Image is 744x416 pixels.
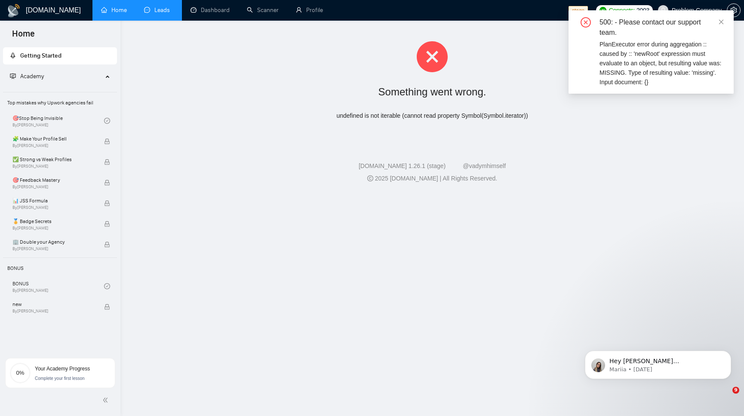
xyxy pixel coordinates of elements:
span: close [718,19,724,25]
span: check-circle [104,283,110,289]
span: 📊 JSS Formula [12,196,95,205]
span: Academy [10,73,44,80]
span: By [PERSON_NAME] [12,226,95,231]
img: upwork-logo.png [600,7,606,14]
img: logo [7,4,21,18]
div: PlanExecutor error during aggregation :: caused by :: 'newRoot' expression must evaluate to an ob... [600,40,723,87]
a: messageLeads [144,6,173,14]
span: lock [104,200,110,206]
span: 🎯 Feedback Mastery [12,176,95,184]
span: 2003 [636,6,649,15]
span: user [660,7,666,13]
span: Complete your first lesson [35,376,85,381]
span: stage [569,6,588,15]
div: Something went wrong. [134,83,730,101]
a: @vadymhimself [463,162,506,169]
span: 🏢 Double your Agency [12,238,95,246]
span: By [PERSON_NAME] [12,205,95,210]
span: Hey [PERSON_NAME][EMAIL_ADDRESS][DOMAIN_NAME], Do you want to learn how to integrate GigRadar wit... [37,25,148,203]
a: [DOMAIN_NAME] 1.26.1 (stage) [359,162,446,169]
span: Academy [20,73,44,80]
span: By [PERSON_NAME] [12,164,95,169]
span: setting [727,7,740,14]
span: Getting Started [20,52,61,59]
span: 9 [732,387,739,394]
button: setting [727,3,741,17]
span: lock [104,180,110,186]
span: close-circle [417,41,448,72]
div: 500: - Please contact our support team. [600,17,723,38]
a: BONUSBy[PERSON_NAME] [12,277,104,296]
span: By [PERSON_NAME] [12,246,95,251]
span: lock [104,304,110,310]
span: close-circle [581,17,591,28]
div: 2025 [DOMAIN_NAME] | All Rights Reserved. [127,174,737,183]
span: By [PERSON_NAME] [12,143,95,148]
iframe: Intercom notifications message [572,333,744,393]
span: ✅ Strong vs Weak Profiles [12,155,95,164]
span: lock [104,242,110,248]
span: Your Academy Progress [35,366,90,372]
li: Academy Homepage [3,89,117,316]
span: new [12,300,95,309]
span: fund-projection-screen [10,73,16,79]
a: homeHome [101,6,127,14]
div: undefined is not iterable (cannot read property Symbol(Symbol.iterator)) [134,111,730,120]
span: BONUS [4,260,116,277]
p: Message from Mariia, sent 20w ago [37,33,148,41]
span: copyright [367,175,373,181]
span: lock [104,138,110,144]
iframe: Intercom live chat [715,387,735,407]
span: lock [104,159,110,165]
span: 🏅 Badge Secrets [12,217,95,226]
span: By [PERSON_NAME] [12,309,95,314]
span: By [PERSON_NAME] [12,184,95,190]
span: 0% [10,370,31,376]
a: 🎯Stop Being InvisibleBy[PERSON_NAME] [12,111,104,130]
span: lock [104,221,110,227]
span: check-circle [104,118,110,124]
a: userProfile [296,6,323,14]
span: Top mistakes why Upwork agencies fail [4,94,116,111]
li: Getting Started [3,47,117,64]
span: Home [5,28,42,46]
a: setting [727,7,741,14]
a: searchScanner [247,6,279,14]
span: double-left [102,396,111,404]
span: 🧩 Make Your Profile Sell [12,135,95,143]
a: dashboardDashboard [191,6,230,14]
span: rocket [10,52,16,58]
span: Connects: [609,6,635,15]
